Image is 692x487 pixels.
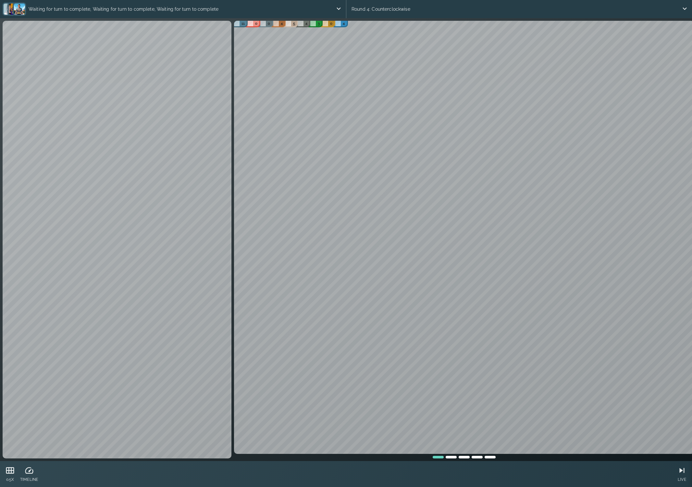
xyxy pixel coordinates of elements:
img: a9791aa7379b30831fb32b43151c7d97.png [14,4,25,15]
p: 0 [255,21,257,26]
p: Waiting for turn to complete, Waiting for turn to complete, Waiting for turn to complete [26,3,336,16]
img: 7ce405b35252b32175a1b01a34a246c5.png [9,4,20,15]
p: 0 [330,21,332,26]
p: 0 [268,21,270,26]
p: 4 [305,21,307,26]
p: 4 [281,21,283,26]
p: 5 [293,21,295,26]
p: 3 [318,21,320,26]
img: 27fe5f41d76690b9e274fd96f4d02f98.png [4,4,15,15]
p: 0.5X [5,477,15,482]
p: LIVE [677,477,687,482]
p: 11 [241,21,245,26]
p: TIMELINE [20,477,38,482]
p: 4 [343,21,345,26]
